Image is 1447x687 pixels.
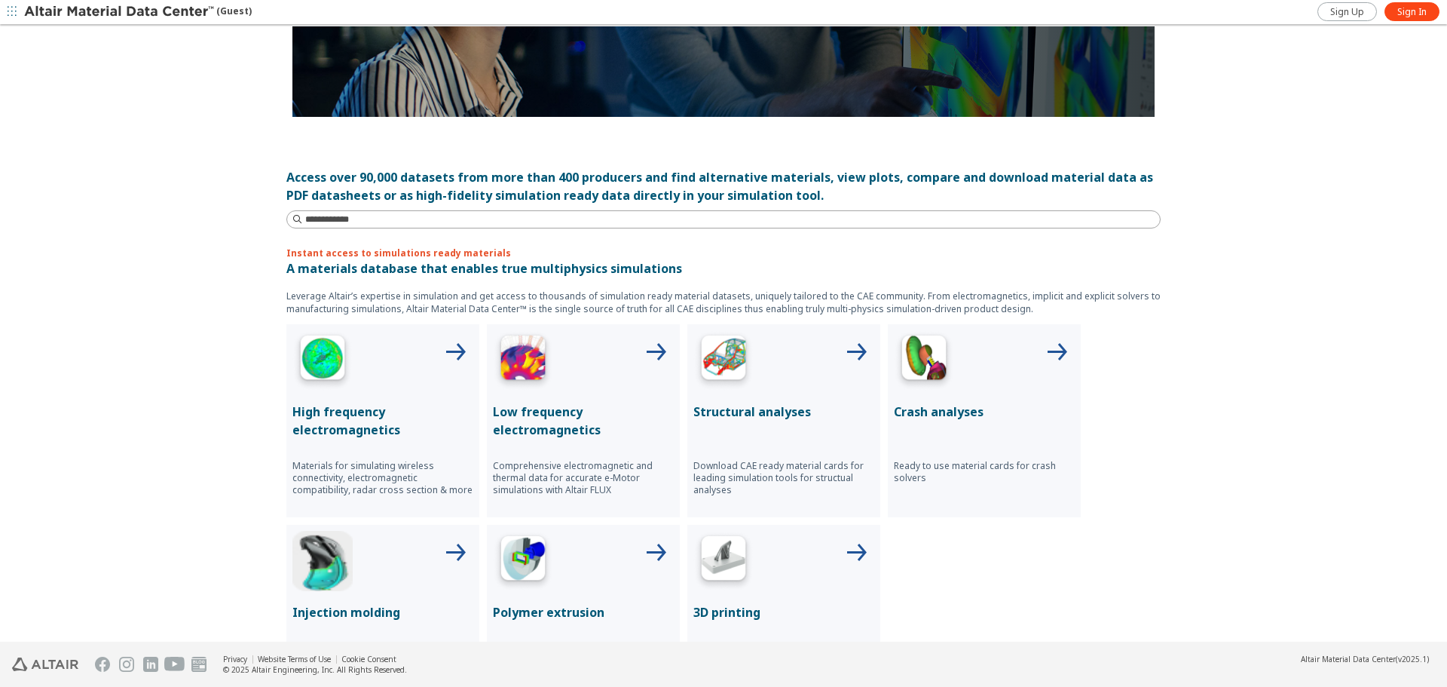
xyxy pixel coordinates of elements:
[223,654,247,664] a: Privacy
[894,460,1075,484] p: Ready to use material cards for crash solvers
[292,531,353,591] img: Injection Molding Icon
[1317,2,1377,21] a: Sign Up
[286,324,479,517] button: High Frequency IconHigh frequency electromagneticsMaterials for simulating wireless connectivity,...
[888,324,1081,517] button: Crash Analyses IconCrash analysesReady to use material cards for crash solvers
[487,324,680,517] button: Low Frequency IconLow frequency electromagneticsComprehensive electromagnetic and thermal data fo...
[292,603,473,621] p: Injection molding
[1384,2,1439,21] a: Sign In
[693,403,874,421] p: Structural analyses
[693,603,874,621] p: 3D printing
[693,460,874,496] p: Download CAE ready material cards for leading simulation tools for structual analyses
[24,5,252,20] div: (Guest)
[687,324,880,517] button: Structural Analyses IconStructural analysesDownload CAE ready material cards for leading simulati...
[286,259,1161,278] p: A materials database that enables true multiphysics simulations
[493,330,553,391] img: Low Frequency Icon
[894,330,954,391] img: Crash Analyses Icon
[292,403,473,439] p: High frequency electromagnetics
[292,330,353,391] img: High Frequency Icon
[1397,6,1427,18] span: Sign In
[258,654,331,664] a: Website Terms of Use
[1301,654,1396,664] span: Altair Material Data Center
[1330,6,1364,18] span: Sign Up
[223,664,407,675] div: © 2025 Altair Engineering, Inc. All Rights Reserved.
[493,460,674,496] p: Comprehensive electromagnetic and thermal data for accurate e-Motor simulations with Altair FLUX
[12,658,78,671] img: Altair Engineering
[693,330,754,391] img: Structural Analyses Icon
[493,403,674,439] p: Low frequency electromagnetics
[1301,654,1429,664] div: (v2025.1)
[286,168,1161,204] div: Access over 90,000 datasets from more than 400 producers and find alternative materials, view plo...
[693,531,754,591] img: 3D Printing Icon
[493,603,674,621] p: Polymer extrusion
[493,531,553,591] img: Polymer Extrusion Icon
[24,5,216,20] img: Altair Material Data Center
[292,460,473,496] p: Materials for simulating wireless connectivity, electromagnetic compatibility, radar cross sectio...
[341,654,396,664] a: Cookie Consent
[286,247,1161,259] p: Instant access to simulations ready materials
[286,290,1161,315] p: Leverage Altair’s expertise in simulation and get access to thousands of simulation ready materia...
[894,403,1075,421] p: Crash analyses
